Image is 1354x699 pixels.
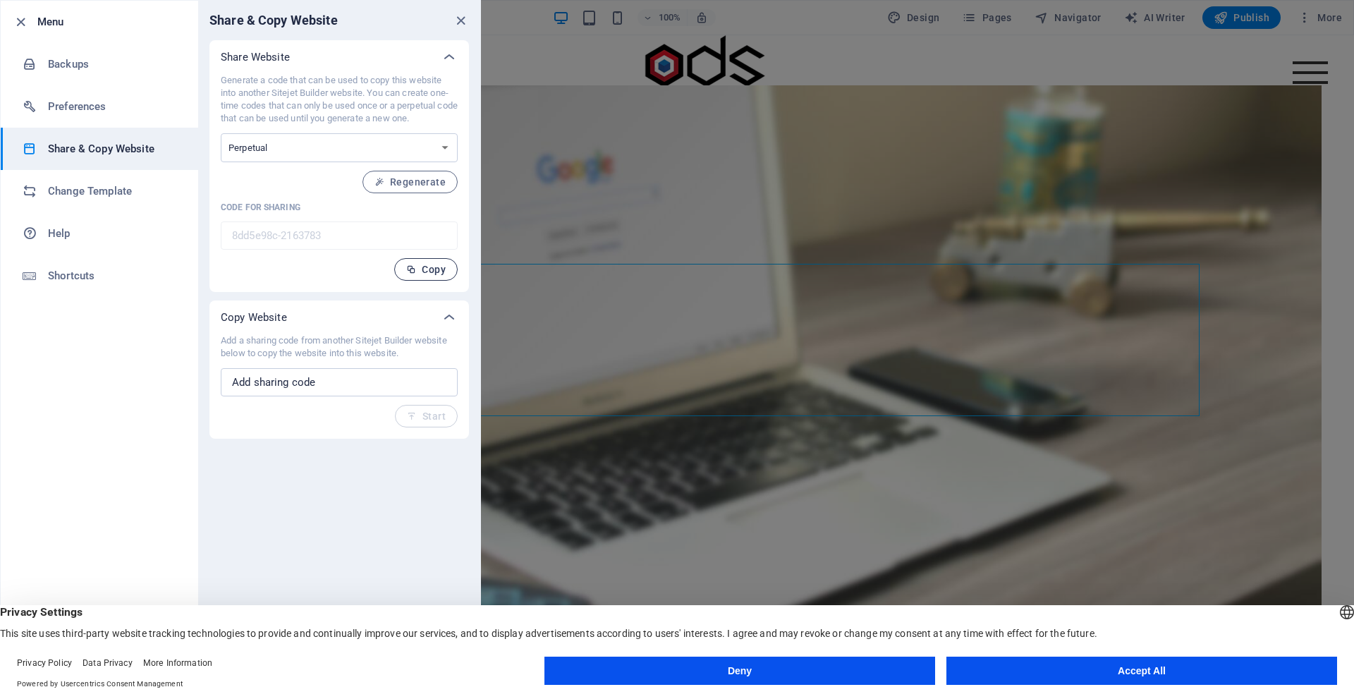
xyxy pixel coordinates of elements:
[32,607,50,610] button: 2
[32,582,50,585] button: 1
[221,74,458,125] p: Generate a code that can be used to copy this website into another Sitejet Builder website. You c...
[221,334,458,360] p: Add a sharing code from another Sitejet Builder website below to copy the website into this website.
[48,183,178,200] h6: Change Template
[221,310,287,324] p: Copy Website
[48,225,178,242] h6: Help
[452,12,469,29] button: close
[48,140,178,157] h6: Share & Copy Website
[221,202,458,213] p: Code for sharing
[209,300,469,334] div: Copy Website
[406,264,446,275] span: Copy
[1,212,198,255] a: Help
[374,176,446,188] span: Regenerate
[221,50,290,64] p: Share Website
[394,258,458,281] button: Copy
[37,13,187,30] h6: Menu
[48,267,178,284] h6: Shortcuts
[48,56,178,73] h6: Backups
[362,171,458,193] button: Regenerate
[32,631,50,635] button: 3
[221,368,458,396] input: Add sharing code
[209,40,469,74] div: Share Website
[48,98,178,115] h6: Preferences
[209,12,338,29] h6: Share & Copy Website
